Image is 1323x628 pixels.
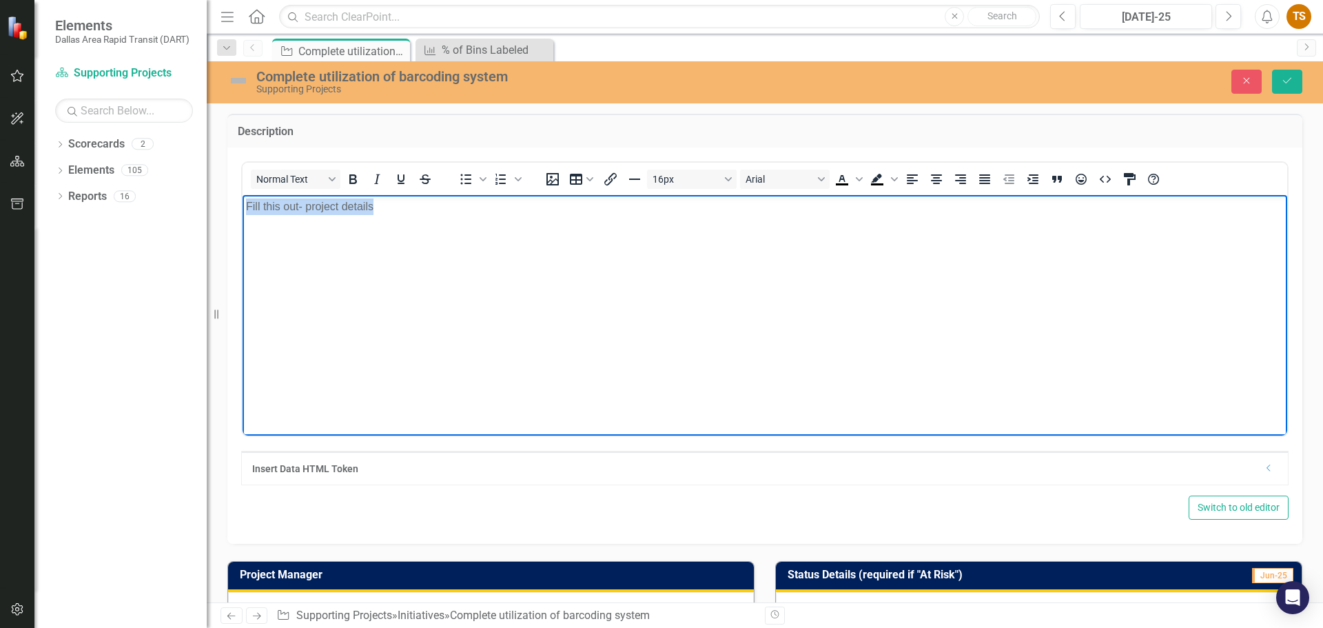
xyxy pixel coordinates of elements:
button: Insert/edit link [599,170,622,189]
div: Bullet list [454,170,489,189]
small: Dallas Area Rapid Transit (DART) [55,34,189,45]
h3: Project Manager [240,569,747,581]
div: Insert Data HTML Token [252,462,1257,476]
span: 16px [653,174,720,185]
button: Font Arial [740,170,830,189]
h3: Status Details (required if "At Risk") [788,569,1196,581]
button: Table [565,170,598,189]
button: Switch to old editor [1189,496,1289,520]
button: Search [967,7,1036,26]
iframe: Rich Text Area [243,195,1287,436]
span: Search [987,10,1017,21]
div: 105 [121,165,148,176]
div: Background color Black [865,170,900,189]
div: Complete utilization of barcoding system [256,69,830,84]
div: Numbered list [489,170,524,189]
span: Jun-25 [1252,568,1293,583]
div: Supporting Projects [256,84,830,94]
button: Blockquote [1045,170,1069,189]
button: Decrease indent [997,170,1021,189]
button: TS [1286,4,1311,29]
button: Help [1142,170,1165,189]
button: HTML Editor [1094,170,1117,189]
button: Block Normal Text [251,170,340,189]
button: Align left [901,170,924,189]
input: Search ClearPoint... [279,5,1040,29]
a: % of Bins Labeled [419,41,550,59]
img: Not Defined [227,70,249,92]
button: Bold [341,170,365,189]
div: [DATE]-25 [1085,9,1207,26]
div: Text color Black [830,170,865,189]
a: Supporting Projects [296,609,392,622]
button: Underline [389,170,413,189]
div: % of Bins Labeled [442,41,550,59]
button: Italic [365,170,389,189]
button: Align right [949,170,972,189]
div: Complete utilization of barcoding system [450,609,650,622]
button: [DATE]-25 [1080,4,1212,29]
h3: Description [238,125,1292,138]
div: 16 [114,190,136,202]
span: Normal Text [256,174,324,185]
button: Align center [925,170,948,189]
div: Complete utilization of barcoding system [298,43,407,60]
a: Elements [68,163,114,179]
div: Open Intercom Messenger [1276,581,1309,614]
button: Strikethrough [413,170,437,189]
a: Supporting Projects [55,65,193,81]
button: Horizontal line [623,170,646,189]
button: Insert image [541,170,564,189]
span: Arial [746,174,813,185]
div: 2 [132,139,154,150]
a: Scorecards [68,136,125,152]
img: ClearPoint Strategy [7,16,31,40]
a: Initiatives [398,609,444,622]
span: Elements [55,17,189,34]
input: Search Below... [55,99,193,123]
button: Increase indent [1021,170,1045,189]
div: » » [276,608,755,624]
button: Justify [973,170,996,189]
a: Reports [68,189,107,205]
button: Emojis [1069,170,1093,189]
button: Font size 16px [647,170,737,189]
button: CSS Editor [1118,170,1141,189]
